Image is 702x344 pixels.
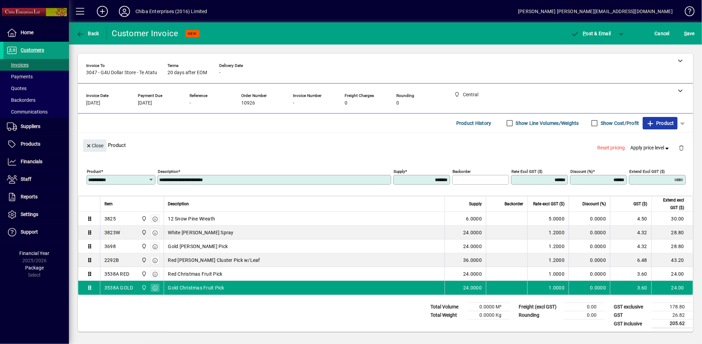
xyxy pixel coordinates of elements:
button: Product History [454,117,494,129]
span: Product [646,118,674,129]
span: Products [21,141,40,147]
td: 0.0000 Kg [468,311,510,320]
div: 2292B [104,257,119,264]
mat-label: Description [158,169,178,174]
mat-label: Discount (%) [570,169,593,174]
div: Product [78,132,693,158]
button: Cancel [653,27,672,40]
a: Support [3,224,69,241]
span: Backorder [505,200,523,208]
span: 0 [345,100,347,106]
span: [DATE] [138,100,152,106]
td: GST inclusive [610,320,652,328]
span: Supply [469,200,482,208]
button: Delete [673,139,690,156]
a: Financials [3,153,69,170]
span: Backorders [7,97,35,103]
td: 0.00 [563,303,605,311]
span: 24.0000 [463,229,482,236]
span: Description [168,200,189,208]
a: Products [3,136,69,153]
td: 6.48 [610,253,651,267]
td: 205.62 [652,320,693,328]
button: Profile [113,5,135,18]
span: Apply price level [631,144,671,151]
button: Close [83,139,106,152]
div: [PERSON_NAME] [PERSON_NAME][EMAIL_ADDRESS][DOMAIN_NAME] [518,6,673,17]
a: Quotes [3,82,69,94]
span: Discount (%) [582,200,606,208]
div: 3538A RED [104,271,129,277]
span: Central [140,243,147,250]
span: 0 [396,100,399,106]
div: Chiba Enterprises (2016) Limited [135,6,207,17]
span: Staff [21,176,31,182]
td: 0.0000 [569,267,610,281]
td: 0.0000 [569,212,610,226]
mat-label: Product [87,169,101,174]
span: Red Christmas Fruit Pick [168,271,223,277]
span: Financials [21,159,42,164]
td: 0.0000 [569,239,610,253]
span: Invoices [7,62,29,68]
app-page-header-button: Close [81,142,108,148]
span: - [293,100,294,106]
a: Suppliers [3,118,69,135]
td: 0.0000 M³ [468,303,510,311]
span: P [583,31,586,36]
td: 0.0000 [569,253,610,267]
div: 3538A GOLD [104,284,133,291]
span: Settings [21,212,38,217]
div: 3698 [104,243,116,250]
span: Home [21,30,33,35]
span: Customers [21,47,44,53]
button: Add [91,5,113,18]
span: Reset pricing [598,144,625,151]
td: Total Weight [427,311,468,320]
mat-label: Extend excl GST ($) [629,169,665,174]
button: Back [74,27,101,40]
label: Show Cost/Profit [599,120,639,127]
td: 24.00 [651,267,693,281]
td: Total Volume [427,303,468,311]
button: Apply price level [628,142,673,154]
td: 3.60 [610,281,651,295]
a: Backorders [3,94,69,106]
td: 26.82 [652,311,693,320]
div: 1.0000 [532,284,564,291]
span: Rate excl GST ($) [533,200,564,208]
div: 3825 [104,215,116,222]
span: ost & Email [571,31,611,36]
div: 1.2000 [532,257,564,264]
a: Communications [3,106,69,118]
span: Suppliers [21,124,40,129]
a: Reports [3,188,69,206]
td: 24.00 [651,281,693,295]
span: Back [76,31,99,36]
span: GST ($) [633,200,647,208]
td: Freight (excl GST) [515,303,563,311]
span: 24.0000 [463,284,482,291]
a: Staff [3,171,69,188]
a: Payments [3,71,69,82]
td: 4.32 [610,239,651,253]
td: 178.80 [652,303,693,311]
td: 0.00 [563,311,605,320]
span: 24.0000 [463,243,482,250]
td: GST exclusive [610,303,652,311]
span: Central [140,270,147,278]
td: 3.60 [610,267,651,281]
span: 6.0000 [466,215,482,222]
span: NEW [188,31,197,36]
span: White [PERSON_NAME] Spray [168,229,234,236]
span: Gold Christmas Fruit Pick [168,284,224,291]
span: 36.0000 [463,257,482,264]
div: 3823W [104,229,120,236]
div: 1.0000 [532,271,564,277]
label: Show Line Volumes/Weights [515,120,579,127]
span: Payments [7,74,33,79]
span: Cancel [655,28,670,39]
span: Package [25,265,44,271]
span: 12 Snow Pine Wreath [168,215,215,222]
a: Invoices [3,59,69,71]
